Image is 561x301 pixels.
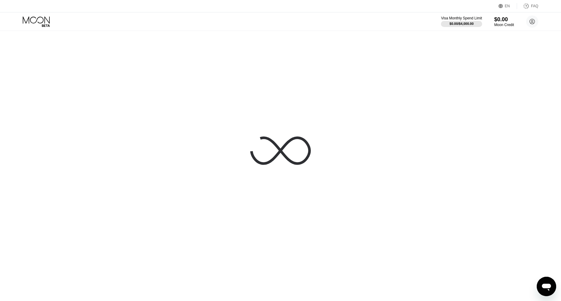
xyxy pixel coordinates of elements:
div: $0.00 [494,16,514,23]
div: FAQ [517,3,538,9]
div: EN [505,4,510,8]
div: FAQ [531,4,538,8]
div: EN [499,3,517,9]
div: Visa Monthly Spend Limit [441,16,482,20]
div: $0.00Moon Credit [494,16,514,27]
div: Visa Monthly Spend Limit$0.00/$4,000.00 [441,16,482,27]
iframe: Button to launch messaging window [537,277,556,296]
div: $0.00 / $4,000.00 [449,22,474,25]
div: Moon Credit [494,23,514,27]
